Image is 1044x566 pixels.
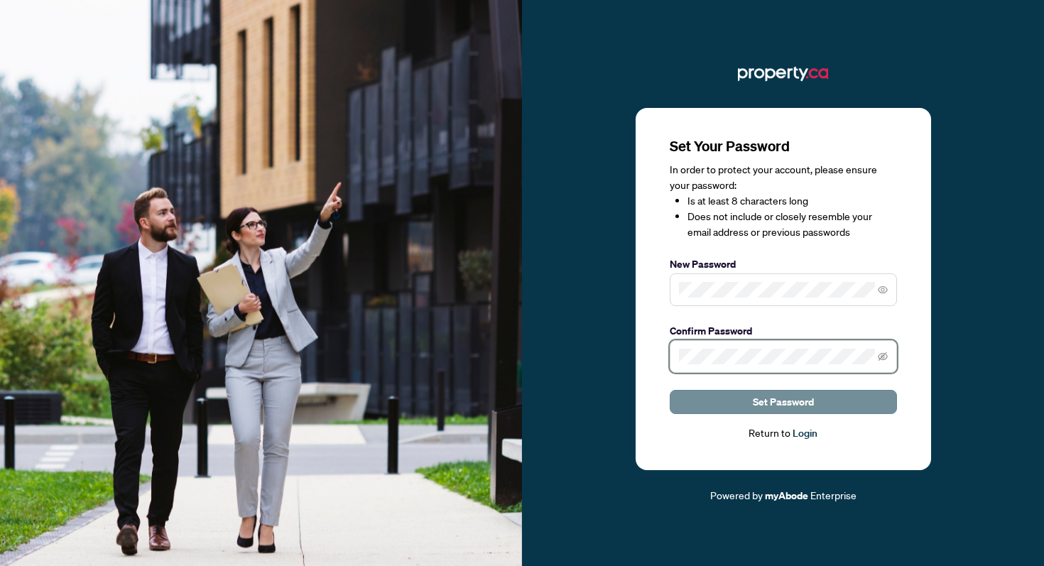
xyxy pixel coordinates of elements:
label: New Password [670,256,897,272]
span: eye [878,285,888,295]
img: ma-logo [738,62,828,85]
span: eye-invisible [878,352,888,361]
li: Is at least 8 characters long [687,193,897,209]
span: Set Password [753,391,814,413]
div: In order to protect your account, please ensure your password: [670,162,897,240]
span: Powered by [710,489,763,501]
div: Return to [670,425,897,442]
label: Confirm Password [670,323,897,339]
h3: Set Your Password [670,136,897,156]
a: Login [793,427,817,440]
span: Enterprise [810,489,857,501]
button: Set Password [670,390,897,414]
a: myAbode [765,488,808,504]
li: Does not include or closely resemble your email address or previous passwords [687,209,897,240]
